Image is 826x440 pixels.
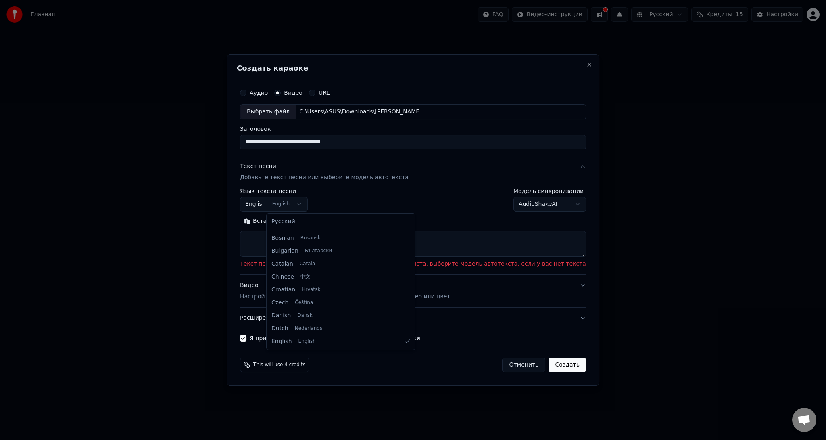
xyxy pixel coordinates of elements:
[271,234,294,242] span: Bosnian
[300,274,310,280] span: 中文
[300,235,322,241] span: Bosanski
[271,325,288,333] span: Dutch
[305,248,332,254] span: Български
[300,261,315,267] span: Català
[271,218,295,226] span: Русский
[271,312,291,320] span: Danish
[271,247,298,255] span: Bulgarian
[295,300,313,306] span: Čeština
[271,337,292,346] span: English
[302,287,322,293] span: Hrvatski
[298,338,316,345] span: English
[271,286,295,294] span: Croatian
[271,273,294,281] span: Chinese
[295,325,322,332] span: Nederlands
[297,312,312,319] span: Dansk
[271,260,293,268] span: Catalan
[271,299,288,307] span: Czech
